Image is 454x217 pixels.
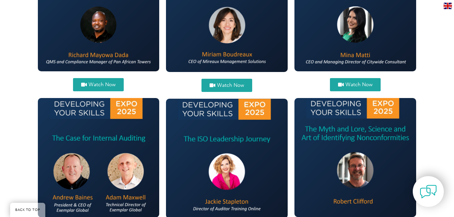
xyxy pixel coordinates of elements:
img: contact-chat.png [420,183,437,200]
img: en [444,3,452,9]
span: Watch Now [345,82,373,87]
a: Watch Now [201,79,252,92]
span: Watch Now [89,82,116,87]
a: BACK TO TOP [10,203,45,217]
a: Watch Now [330,78,381,91]
span: Watch Now [217,83,244,88]
a: Watch Now [73,78,124,91]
